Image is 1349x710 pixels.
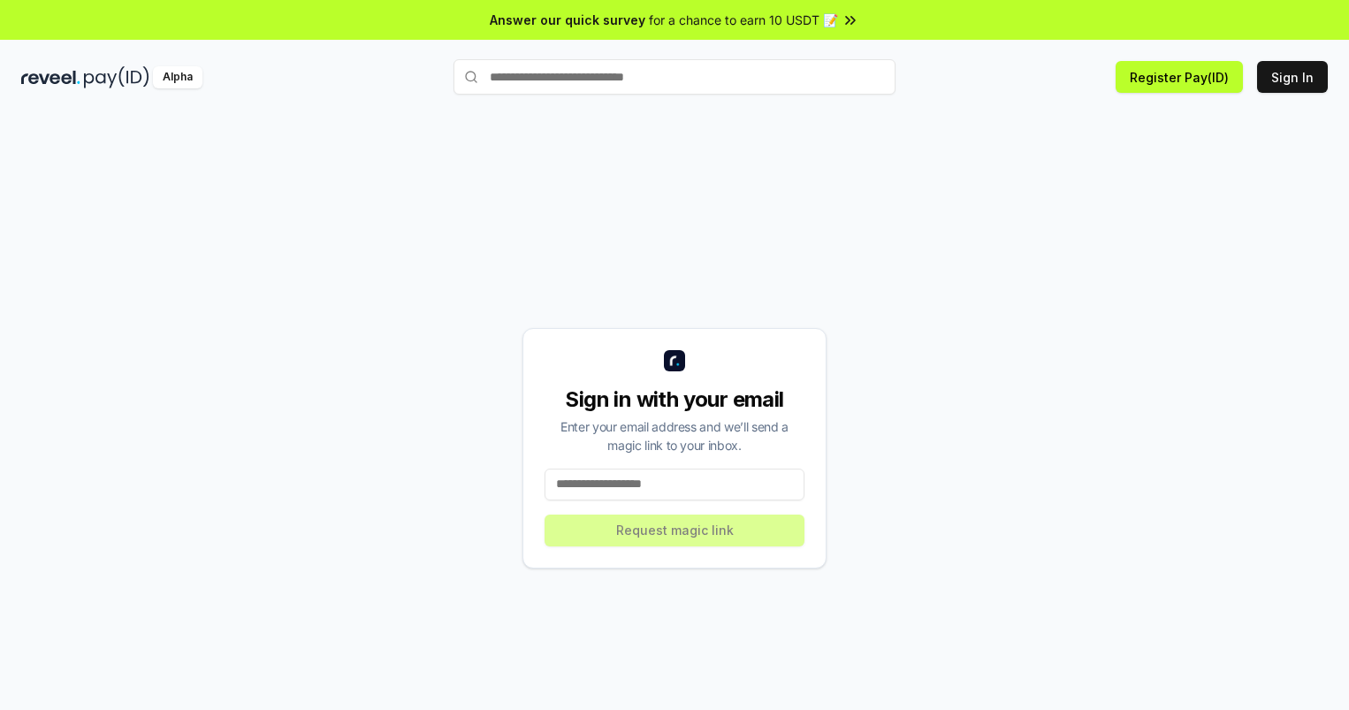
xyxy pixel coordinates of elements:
div: Enter your email address and we’ll send a magic link to your inbox. [545,417,804,454]
button: Register Pay(ID) [1116,61,1243,93]
img: pay_id [84,66,149,88]
span: for a chance to earn 10 USDT 📝 [649,11,838,29]
img: reveel_dark [21,66,80,88]
span: Answer our quick survey [490,11,645,29]
div: Alpha [153,66,202,88]
img: logo_small [664,350,685,371]
div: Sign in with your email [545,386,804,414]
button: Sign In [1257,61,1328,93]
